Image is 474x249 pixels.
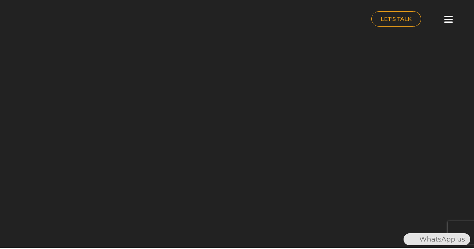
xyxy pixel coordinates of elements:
[4,4,67,36] img: nuance-qatar_logo
[404,235,470,243] a: WhatsAppWhatsApp us
[4,4,233,36] a: nuance-qatar_logo
[381,16,412,22] span: LET'S TALK
[371,11,421,27] a: LET'S TALK
[404,233,416,245] img: WhatsApp
[404,233,470,245] div: WhatsApp us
